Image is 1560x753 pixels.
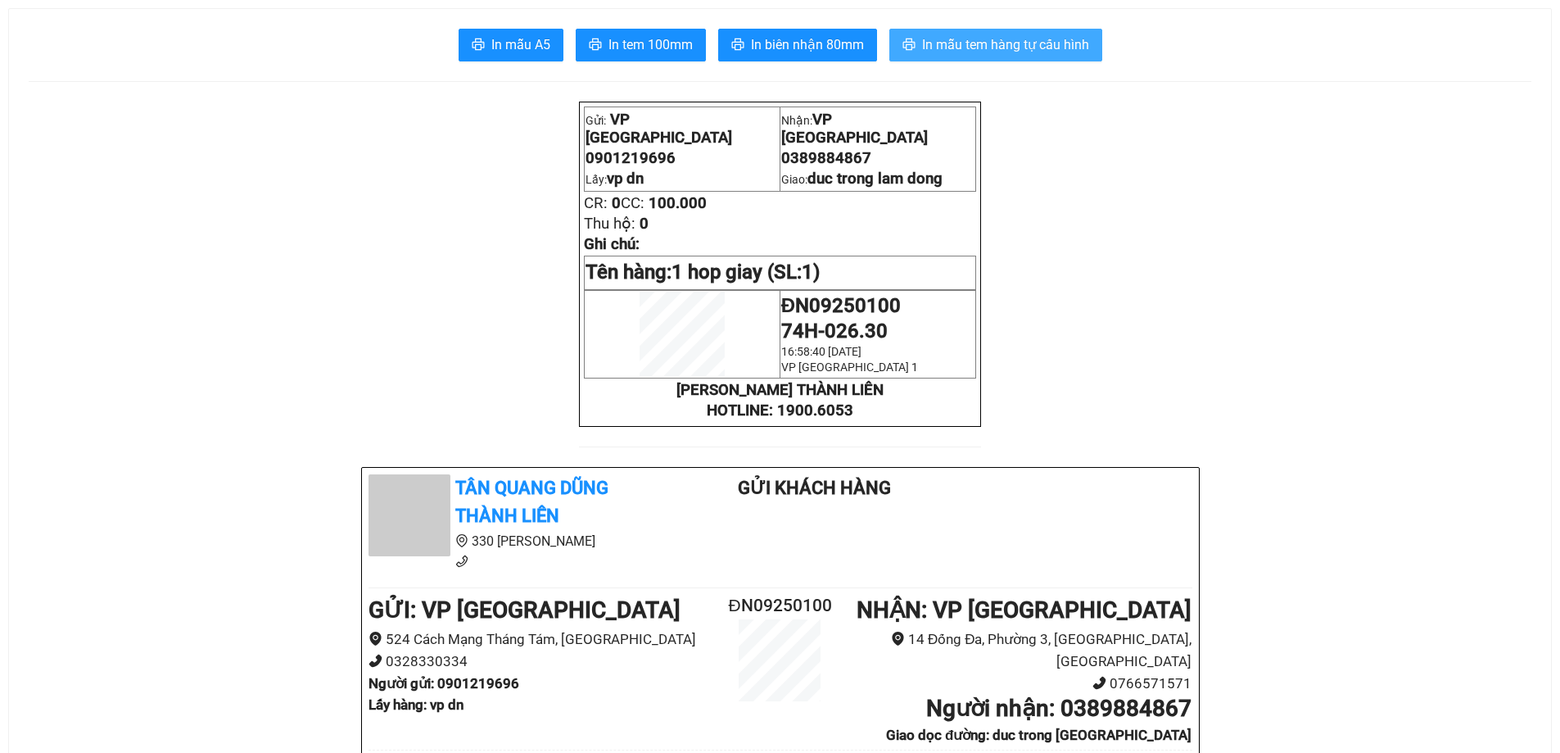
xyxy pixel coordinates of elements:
[649,194,707,212] span: 100.000
[455,555,468,568] span: phone
[718,29,877,61] button: printerIn biên nhận 80mm
[640,215,649,233] span: 0
[889,29,1102,61] button: printerIn mẫu tem hàng tự cấu hình
[731,38,744,53] span: printer
[671,261,820,284] span: 1 hop giay (SL:
[738,478,891,498] b: Gửi khách hàng
[472,38,485,53] span: printer
[369,654,382,668] span: phone
[886,727,1191,743] b: Giao dọc đường: duc trong [GEOGRAPHIC_DATA]
[781,149,871,167] span: 0389884867
[751,34,864,55] span: In biên nhận 80mm
[712,592,849,619] h2: ĐN09250100
[781,361,918,374] span: VP [GEOGRAPHIC_DATA] 1
[369,597,681,624] b: GỬI : VP [GEOGRAPHIC_DATA]
[781,345,861,358] span: 16:58:40 [DATE]
[369,651,712,673] li: 0328330334
[369,675,519,692] b: Người gửi : 0901219696
[781,173,943,186] span: Giao:
[586,173,644,186] span: Lấy:
[902,38,916,53] span: printer
[586,149,676,167] span: 0901219696
[922,34,1089,55] span: In mẫu tem hàng tự cấu hình
[802,261,820,284] span: 1)
[607,170,644,188] span: vp dn
[1092,676,1106,690] span: phone
[848,673,1191,695] li: 0766571571
[459,29,563,61] button: printerIn mẫu A5
[781,294,901,317] span: ĐN09250100
[781,320,888,342] span: 74H-026.30
[848,628,1191,672] li: 14 Đống Đa, Phường 3, [GEOGRAPHIC_DATA], [GEOGRAPHIC_DATA]
[369,531,673,551] li: 330 [PERSON_NAME]
[676,381,884,399] strong: [PERSON_NAME] THÀNH LIÊN
[584,235,640,253] span: Ghi chú:
[608,34,693,55] span: In tem 100mm
[781,111,928,147] span: VP [GEOGRAPHIC_DATA]
[369,632,382,646] span: environment
[576,29,706,61] button: printerIn tem 100mm
[707,401,853,420] strong: HOTLINE: 1900.6053
[586,111,732,147] span: VP [GEOGRAPHIC_DATA]
[621,194,644,212] span: CC:
[584,194,608,212] span: CR:
[926,695,1191,722] b: Người nhận : 0389884867
[857,597,1191,624] b: NHẬN : VP [GEOGRAPHIC_DATA]
[586,111,779,147] p: Gửi:
[612,194,621,212] span: 0
[491,34,550,55] span: In mẫu A5
[807,170,943,188] span: duc trong lam dong
[586,261,820,284] span: Tên hàng:
[369,696,463,713] b: Lấy hàng : vp dn
[781,111,974,147] p: Nhận:
[891,632,905,646] span: environment
[584,215,635,233] span: Thu hộ:
[369,628,712,651] li: 524 Cách Mạng Tháng Tám, [GEOGRAPHIC_DATA]
[455,534,468,547] span: environment
[455,478,608,527] b: Tân Quang Dũng Thành Liên
[589,38,602,53] span: printer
